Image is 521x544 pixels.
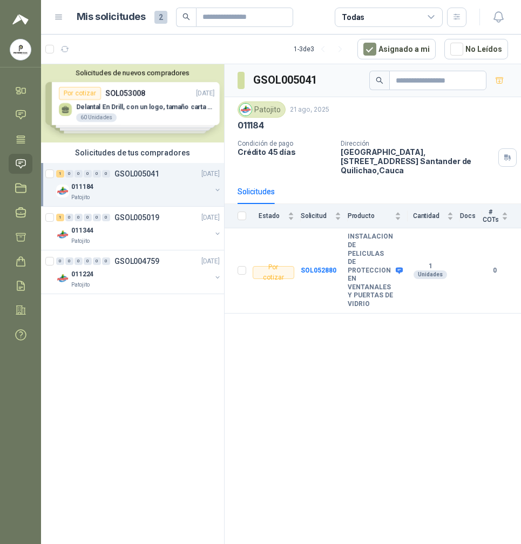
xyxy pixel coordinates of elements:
p: Patojito [71,237,90,246]
th: Producto [348,204,408,228]
div: Por cotizar [253,266,294,279]
img: Logo peakr [12,13,29,26]
p: Condición de pago [238,140,332,147]
div: 0 [102,170,110,178]
div: 1 [56,170,64,178]
button: Solicitudes de nuevos compradores [45,69,220,77]
p: Patojito [71,281,90,289]
p: [DATE] [201,213,220,223]
th: Cantidad [408,204,460,228]
div: Solicitudes de tus compradores [41,142,224,163]
div: 0 [102,257,110,265]
b: 0 [482,266,508,276]
div: 0 [65,214,73,221]
button: Asignado a mi [357,39,436,59]
th: Docs [460,204,482,228]
p: GSOL005019 [114,214,159,221]
span: Producto [348,212,393,220]
div: 0 [93,214,101,221]
div: Todas [342,11,364,23]
p: 011184 [238,120,264,131]
img: Company Logo [10,39,31,60]
p: Crédito 45 días [238,147,332,157]
div: 0 [75,257,83,265]
div: 0 [84,214,92,221]
div: 0 [65,170,73,178]
span: Solicitud [301,212,333,220]
span: Estado [253,212,286,220]
div: 0 [65,257,73,265]
div: Solicitudes [238,186,275,198]
div: 0 [75,170,83,178]
div: 1 - 3 de 3 [294,40,349,58]
p: Dirección [341,140,494,147]
p: [DATE] [201,256,220,267]
div: 0 [93,170,101,178]
span: 2 [154,11,167,24]
img: Company Logo [240,104,252,115]
div: 0 [93,257,101,265]
p: 011224 [71,269,93,280]
th: Solicitud [301,204,348,228]
th: # COTs [482,204,521,228]
span: search [376,77,383,84]
h1: Mis solicitudes [77,9,146,25]
span: search [182,13,190,21]
b: 1 [408,262,454,271]
p: 21 ago, 2025 [290,105,329,115]
p: [GEOGRAPHIC_DATA], [STREET_ADDRESS] Santander de Quilichao , Cauca [341,147,494,175]
a: 1 0 0 0 0 0 GSOL005041[DATE] Company Logo011184Patojito [56,167,222,202]
img: Company Logo [56,185,69,198]
div: 0 [75,214,83,221]
div: Solicitudes de nuevos compradoresPor cotizarSOL053008[DATE] Delantal En Drill, con un logo, tamañ... [41,64,224,142]
div: 0 [84,257,92,265]
p: [DATE] [201,169,220,179]
p: 011344 [71,226,93,236]
a: 1 0 0 0 0 0 GSOL005019[DATE] Company Logo011344Patojito [56,211,222,246]
p: GSOL005041 [114,170,159,178]
a: 0 0 0 0 0 0 GSOL004759[DATE] Company Logo011224Patojito [56,255,222,289]
th: Estado [253,204,301,228]
p: Patojito [71,193,90,202]
h3: GSOL005041 [253,72,319,89]
div: Unidades [414,270,447,279]
img: Company Logo [56,272,69,285]
div: Patojito [238,101,286,118]
div: 1 [56,214,64,221]
img: Company Logo [56,228,69,241]
p: GSOL004759 [114,257,159,265]
button: No Leídos [444,39,508,59]
b: INSTALACION DE PELICULAS DE PROTECCION EN VENTANALES Y PUERTAS DE VIDRIO [348,233,393,308]
a: SOL052880 [301,267,336,274]
p: 011184 [71,182,93,192]
span: # COTs [482,208,499,223]
span: Cantidad [408,212,445,220]
div: 0 [56,257,64,265]
div: 0 [84,170,92,178]
div: 0 [102,214,110,221]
